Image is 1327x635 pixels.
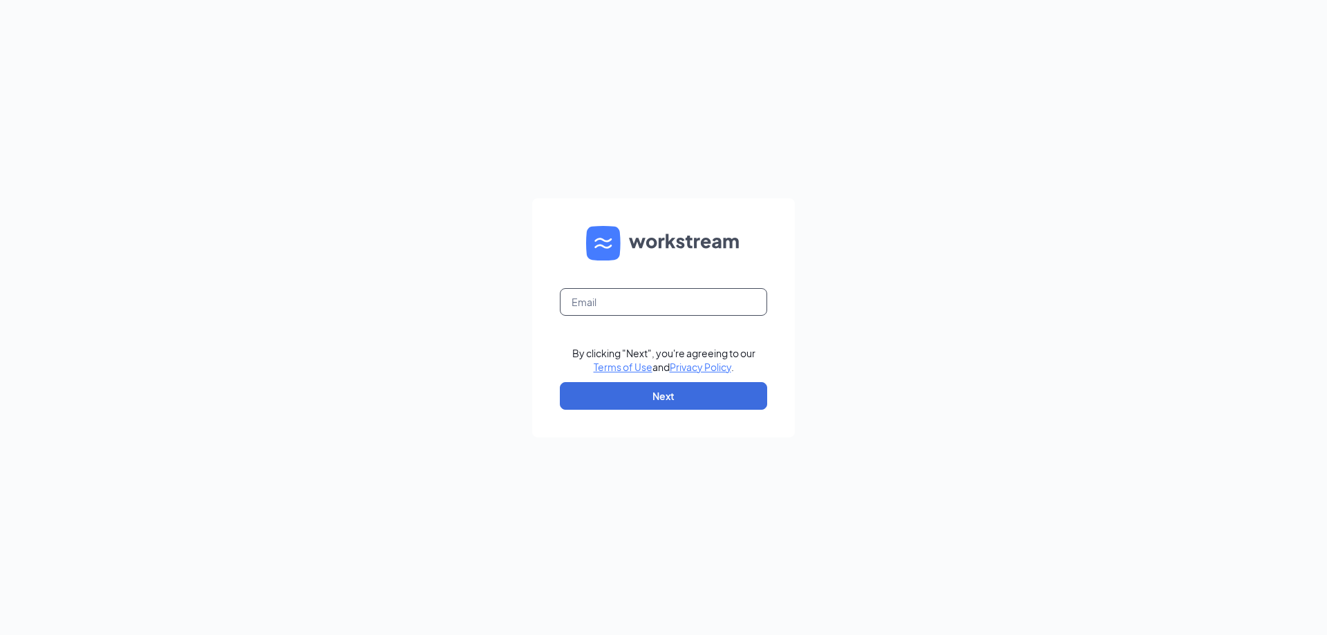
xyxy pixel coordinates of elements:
a: Privacy Policy [670,361,731,373]
div: By clicking "Next", you're agreeing to our and . [572,346,755,374]
input: Email [560,288,767,316]
img: WS logo and Workstream text [586,226,741,260]
button: Next [560,382,767,410]
a: Terms of Use [594,361,652,373]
